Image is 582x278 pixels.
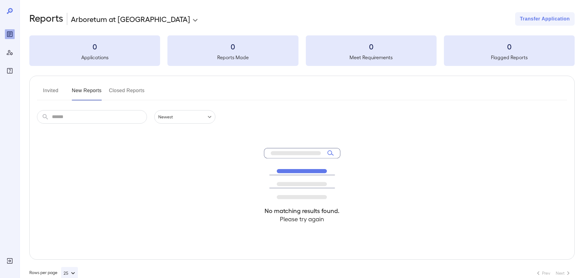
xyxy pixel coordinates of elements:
[167,54,298,61] h5: Reports Made
[444,42,575,51] h3: 0
[29,35,575,66] summary: 0Applications0Reports Made0Meet Requirements0Flagged Reports
[29,12,63,26] h2: Reports
[264,207,340,215] h4: No matching results found.
[167,42,298,51] h3: 0
[444,54,575,61] h5: Flagged Reports
[71,14,190,24] p: Arboretum at [GEOGRAPHIC_DATA]
[72,86,102,100] button: New Reports
[37,86,64,100] button: Invited
[29,54,160,61] h5: Applications
[5,256,15,266] div: Log Out
[5,48,15,57] div: Manage Users
[306,42,437,51] h3: 0
[264,215,340,223] h4: Please try again
[109,86,145,100] button: Closed Reports
[154,110,215,124] div: Newest
[532,268,575,278] nav: pagination navigation
[306,54,437,61] h5: Meet Requirements
[29,42,160,51] h3: 0
[515,12,575,26] button: Transfer Application
[5,29,15,39] div: Reports
[5,66,15,76] div: FAQ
